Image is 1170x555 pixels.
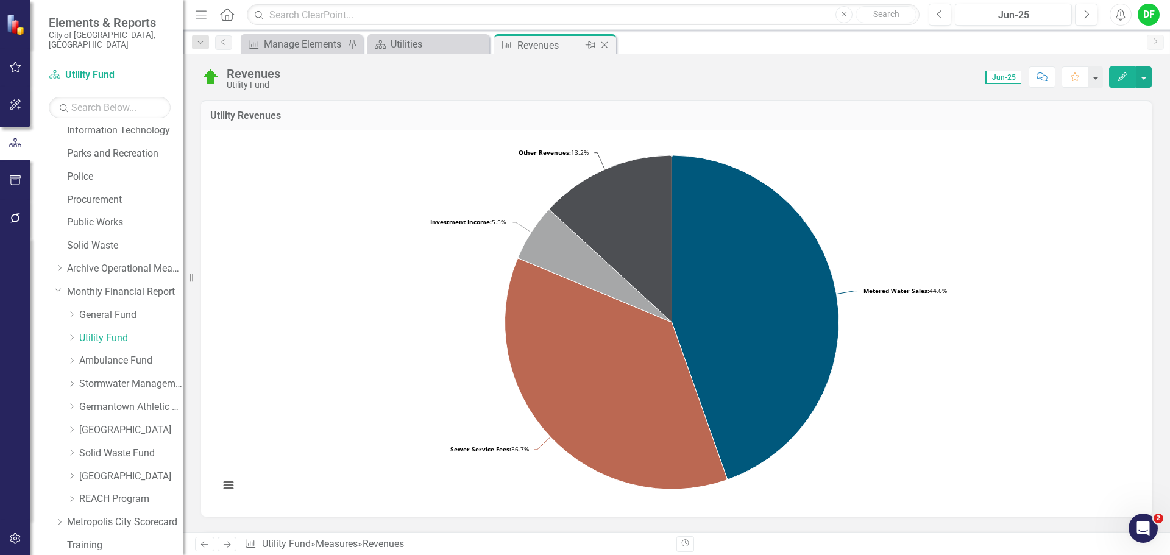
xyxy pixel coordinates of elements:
span: Jun-25 [985,71,1021,84]
div: Utilities [391,37,486,52]
text: 5.5% [430,217,506,226]
a: Stormwater Management Fund [79,377,183,391]
input: Search ClearPoint... [247,4,920,26]
small: City of [GEOGRAPHIC_DATA], [GEOGRAPHIC_DATA] [49,30,171,50]
path: Metered Water Sales, 7,817,712. [672,155,838,479]
text: 13.2% [519,148,589,157]
div: Jun-25 [959,8,1068,23]
span: Elements & Reports [49,15,171,30]
div: Utility Fund [227,80,280,90]
button: View chart menu, Chart [220,477,237,494]
path: Investment Income, 970,350. [519,210,672,322]
a: Procurement [67,193,183,207]
a: Manage Elements [244,37,344,52]
span: Search [873,9,899,19]
text: 36.7% [450,445,529,453]
a: Metropolis City Scorecard [67,515,183,529]
a: Solid Waste [67,239,183,253]
button: Jun-25 [955,4,1072,26]
a: Utilities [370,37,486,52]
a: Parks and Recreation [67,147,183,161]
h3: Utility Revenues [210,110,1143,121]
img: On Target [201,68,221,87]
svg: Interactive chart [213,139,1130,504]
text: 44.6% [863,286,947,295]
a: [GEOGRAPHIC_DATA] [79,423,183,437]
button: DF [1138,4,1160,26]
img: ClearPoint Strategy [6,14,27,35]
button: Search [856,6,916,23]
a: Utility Fund [49,68,171,82]
div: Revenues [517,38,583,53]
div: » » [244,537,667,551]
a: Germantown Athletic Club [79,400,183,414]
tspan: Investment Income: [430,217,492,226]
a: Training [67,539,183,553]
a: Utility Fund [262,538,311,550]
a: Information Technology [67,124,183,138]
div: Revenues [363,538,404,550]
a: Public Works [67,216,183,230]
div: Manage Elements [264,37,344,52]
tspan: Other Revenues: [519,148,571,157]
div: Revenues [227,67,280,80]
a: Monthly Financial Report [67,285,183,299]
iframe: Intercom live chat [1129,514,1158,543]
div: Chart. Highcharts interactive chart. [213,139,1140,504]
tspan: Metered Water Sales: [863,286,929,295]
input: Search Below... [49,97,171,118]
path: Sewer Service Fees, 6,435,222. [505,258,727,489]
a: Ambulance Fund [79,354,183,368]
a: General Fund [79,308,183,322]
a: Police [67,170,183,184]
path: Other Revenues, 2,308,686. [550,155,672,322]
span: 2 [1154,514,1163,523]
a: REACH Program [79,492,183,506]
a: Archive Operational Measures [67,262,183,276]
tspan: Sewer Service Fees: [450,445,511,453]
a: Solid Waste Fund [79,447,183,461]
a: Measures [316,538,358,550]
a: [GEOGRAPHIC_DATA] [79,470,183,484]
a: Utility Fund [79,331,183,345]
